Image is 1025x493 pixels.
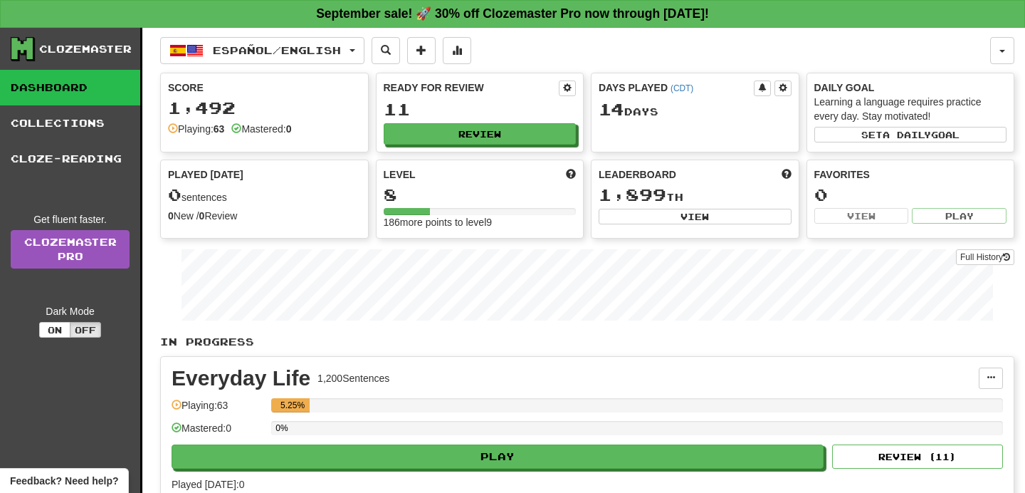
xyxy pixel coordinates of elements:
a: (CDT) [671,83,693,93]
div: 186 more points to level 9 [384,215,577,229]
div: th [599,186,792,204]
div: Favorites [814,167,1007,182]
button: Review [384,123,577,145]
div: 8 [384,186,577,204]
strong: September sale! 🚀 30% off Clozemaster Pro now through [DATE]! [316,6,709,21]
strong: 63 [214,123,225,135]
button: Español/English [160,37,364,64]
div: Ready for Review [384,81,559,95]
div: Mastered: 0 [172,421,264,445]
p: In Progress [160,335,1014,349]
a: ClozemasterPro [11,230,130,269]
button: Search sentences [372,37,400,64]
div: Clozemaster [39,42,132,56]
span: Open feedback widget [10,474,118,488]
span: This week in points, UTC [782,167,792,182]
button: View [814,208,909,224]
strong: 0 [168,210,174,222]
div: Get fluent faster. [11,212,130,227]
button: Add sentence to collection [407,37,436,64]
span: Played [DATE]: 0 [172,479,244,490]
button: Seta dailygoal [814,127,1007,142]
span: 0 [168,185,182,204]
button: View [599,209,792,224]
span: 1,899 [599,185,666,204]
div: Day s [599,100,792,119]
span: Played [DATE] [168,167,243,182]
button: More stats [443,37,471,64]
div: New / Review [168,209,361,223]
span: a daily [883,130,931,140]
span: 14 [599,99,624,119]
span: Score more points to level up [566,167,576,182]
strong: 0 [286,123,292,135]
button: Review (11) [832,445,1003,469]
button: Full History [956,249,1014,265]
div: 11 [384,100,577,118]
button: On [39,322,70,338]
div: Mastered: [231,122,291,136]
span: Level [384,167,416,182]
div: 5.25% [275,398,310,412]
div: 0 [814,186,1007,204]
div: Days Played [599,81,754,95]
div: Score [168,81,361,95]
div: 1,200 Sentences [317,371,389,385]
div: Everyday Life [172,368,310,389]
div: Playing: 63 [172,398,264,422]
div: Dark Mode [11,304,130,318]
div: Learning a language requires practice every day. Stay motivated! [814,95,1007,123]
strong: 0 [199,210,205,222]
div: sentences [168,186,361,204]
button: Play [912,208,1006,224]
div: Playing: [168,122,224,136]
div: Daily Goal [814,81,1007,95]
div: 1,492 [168,99,361,117]
span: Español / English [213,44,341,56]
span: Leaderboard [599,167,676,182]
button: Play [172,445,824,469]
button: Off [70,322,101,338]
